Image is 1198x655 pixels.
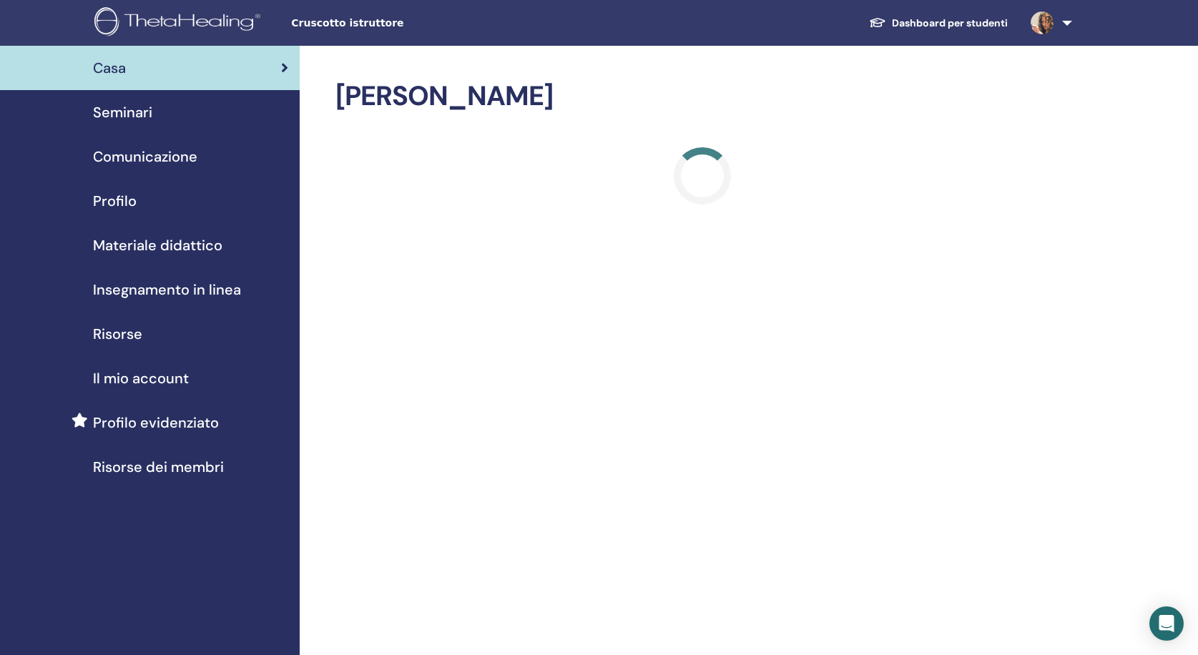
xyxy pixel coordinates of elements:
span: Materiale didattico [93,235,222,256]
span: Comunicazione [93,146,197,167]
img: default.jpg [1031,11,1054,34]
span: Insegnamento in linea [93,279,241,300]
span: Cruscotto istruttore [291,16,506,31]
span: Casa [93,57,126,79]
span: Profilo evidenziato [93,412,219,433]
div: Open Intercom Messenger [1149,606,1184,641]
span: Risorse dei membri [93,456,224,478]
a: Dashboard per studenti [858,10,1019,36]
img: graduation-cap-white.svg [869,16,886,29]
span: Seminari [93,102,152,123]
img: logo.png [94,7,265,39]
span: Risorse [93,323,142,345]
span: Il mio account [93,368,189,389]
span: Profilo [93,190,137,212]
h2: [PERSON_NAME] [335,80,1069,113]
